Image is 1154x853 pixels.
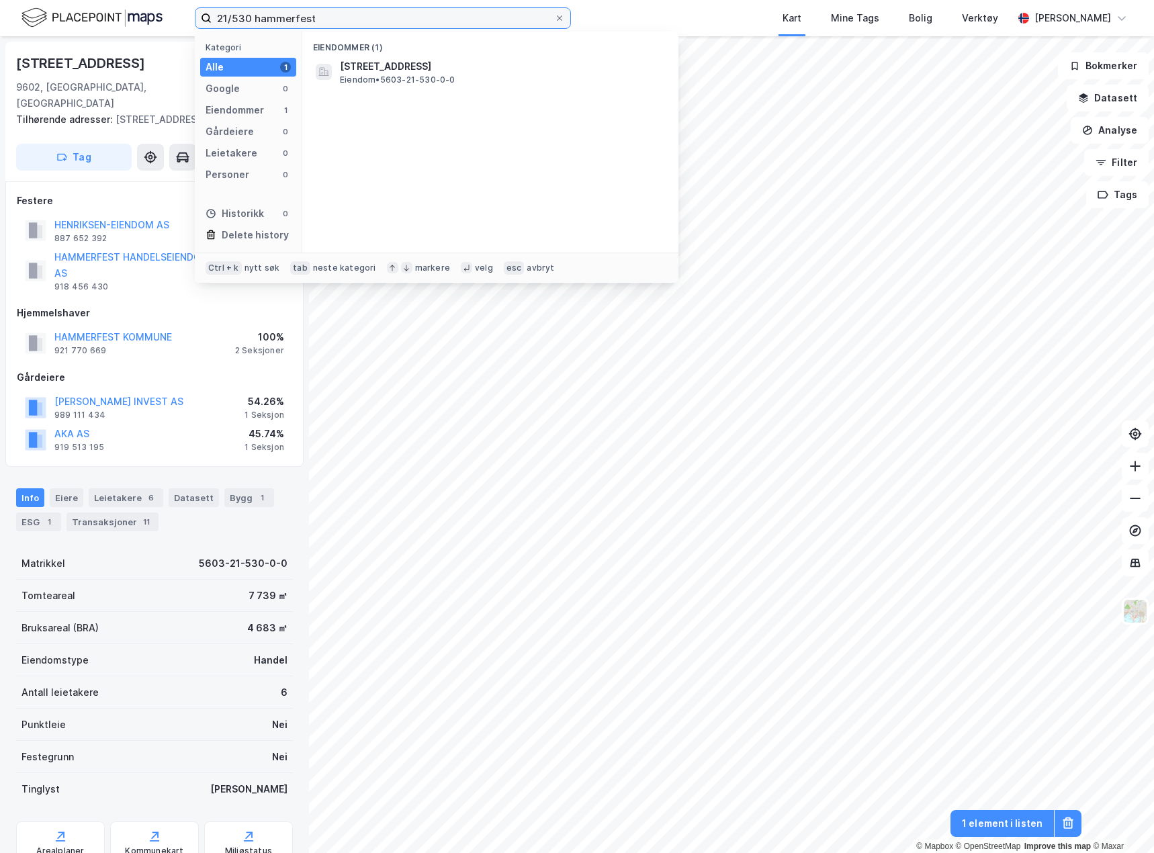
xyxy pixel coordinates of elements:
div: neste kategori [313,263,376,273]
div: Google [206,81,240,97]
div: 989 111 434 [54,410,105,420]
div: Hjemmelshaver [17,305,292,321]
div: Antall leietakere [21,684,99,701]
div: Eiere [50,488,83,507]
div: 54.26% [245,394,284,410]
div: 6 [281,684,287,701]
iframe: Chat Widget [1087,789,1154,853]
button: Bokmerker [1058,52,1149,79]
div: 1 [42,515,56,529]
div: Gårdeiere [17,369,292,386]
div: Leietakere [206,145,257,161]
div: Bolig [909,10,932,26]
div: [PERSON_NAME] [210,781,287,797]
div: Leietakere [89,488,163,507]
div: 0 [280,208,291,219]
div: esc [504,261,525,275]
div: Festere [17,193,292,209]
div: Eiendomstype [21,652,89,668]
input: Søk på adresse, matrikkel, gårdeiere, leietakere eller personer [212,8,554,28]
div: nytt søk [245,263,280,273]
div: Transaksjoner [66,512,159,531]
a: Improve this map [1024,842,1091,851]
div: Kontrollprogram for chat [1087,789,1154,853]
div: 0 [280,169,291,180]
div: Verktøy [962,10,998,26]
div: Personer [206,167,249,183]
div: 0 [280,126,291,137]
div: ESG [16,512,61,531]
div: Bruksareal (BRA) [21,620,99,636]
div: Tinglyst [21,781,60,797]
div: Info [16,488,44,507]
div: markere [415,263,450,273]
img: Z [1122,598,1148,624]
div: Handel [254,652,287,668]
div: 9602, [GEOGRAPHIC_DATA], [GEOGRAPHIC_DATA] [16,79,211,111]
div: tab [290,261,310,275]
div: 887 652 392 [54,233,107,244]
a: OpenStreetMap [956,842,1021,851]
div: [STREET_ADDRESS] [16,111,282,128]
button: Tags [1086,181,1149,208]
div: Kart [783,10,801,26]
button: 1 element i listen [950,810,1054,837]
div: [STREET_ADDRESS] [16,52,148,74]
div: 1 [255,491,269,504]
button: Datasett [1067,85,1149,111]
div: 6 [144,491,158,504]
div: Alle [206,59,224,75]
div: 0 [280,148,291,159]
span: Tilhørende adresser: [16,114,116,125]
div: Kategori [206,42,296,52]
div: Eiendommer (1) [302,32,678,56]
div: 2 Seksjoner [235,345,284,356]
span: Eiendom • 5603-21-530-0-0 [340,75,455,85]
div: 1 Seksjon [245,442,284,453]
div: 7 739 ㎡ [249,588,287,604]
div: Mine Tags [831,10,879,26]
div: Historikk [206,206,264,222]
div: Tomteareal [21,588,75,604]
div: Gårdeiere [206,124,254,140]
div: Nei [272,717,287,733]
div: 918 456 430 [54,281,108,292]
div: Eiendommer [206,102,264,118]
div: 1 [280,105,291,116]
div: 0 [280,83,291,94]
div: Datasett [169,488,219,507]
div: avbryt [527,263,554,273]
div: Festegrunn [21,749,74,765]
div: 4 683 ㎡ [247,620,287,636]
div: Punktleie [21,717,66,733]
div: 1 Seksjon [245,410,284,420]
div: 45.74% [245,426,284,442]
div: Bygg [224,488,274,507]
div: Matrikkel [21,555,65,572]
div: 11 [140,515,153,529]
div: Delete history [222,227,289,243]
button: Filter [1084,149,1149,176]
div: 5603-21-530-0-0 [199,555,287,572]
img: logo.f888ab2527a4732fd821a326f86c7f29.svg [21,6,163,30]
button: Analyse [1071,117,1149,144]
div: 921 770 669 [54,345,106,356]
div: Nei [272,749,287,765]
button: Tag [16,144,132,171]
span: [STREET_ADDRESS] [340,58,662,75]
div: 919 513 195 [54,442,104,453]
div: [PERSON_NAME] [1034,10,1111,26]
div: 1 [280,62,291,73]
div: 100% [235,329,284,345]
a: Mapbox [916,842,953,851]
div: Ctrl + k [206,261,242,275]
div: velg [475,263,493,273]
